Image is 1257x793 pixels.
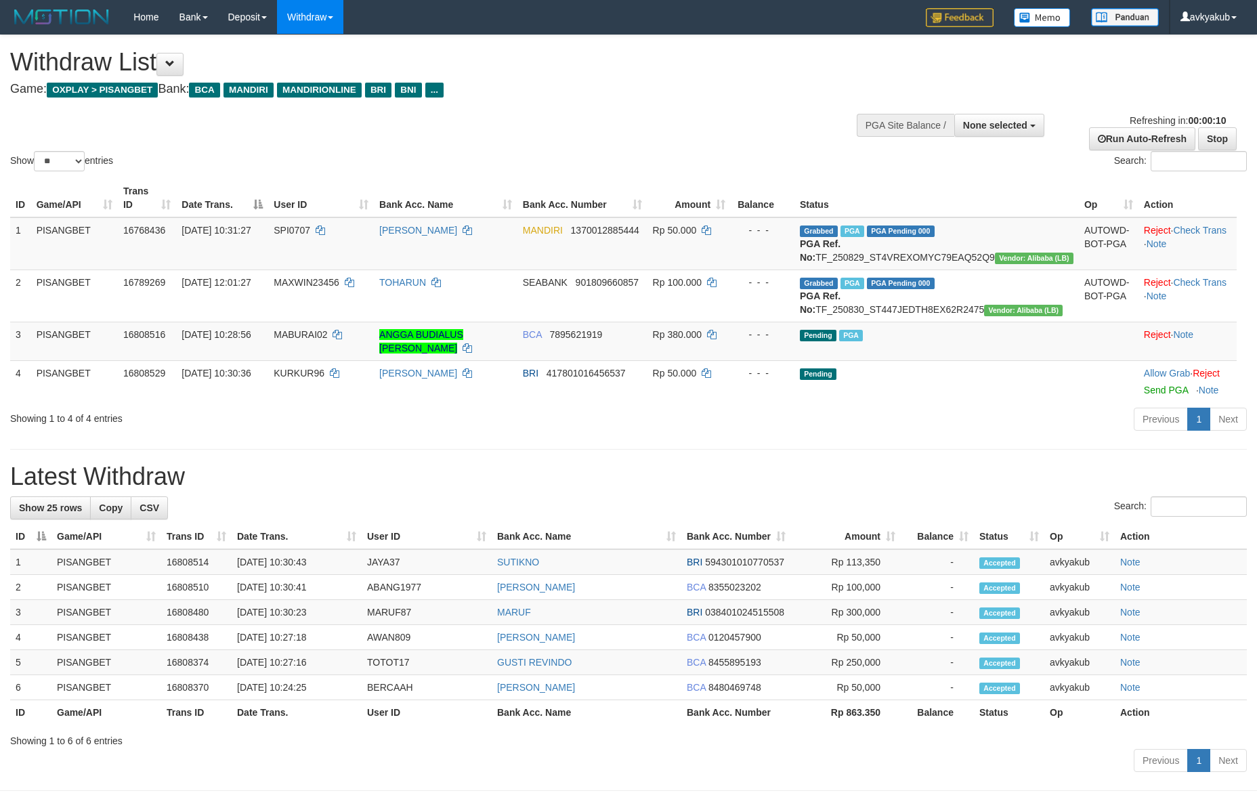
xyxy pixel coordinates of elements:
[800,226,838,237] span: Grabbed
[791,625,901,650] td: Rp 50,000
[362,700,492,725] th: User ID
[232,700,362,725] th: Date Trans.
[653,225,697,236] span: Rp 50.000
[901,700,974,725] th: Balance
[1138,322,1237,360] td: ·
[1173,329,1193,340] a: Note
[1120,582,1141,593] a: Note
[705,557,784,567] span: Copy 594301010770537 to clipboard
[857,114,954,137] div: PGA Site Balance /
[1079,217,1138,270] td: AUTOWD-BOT-PGA
[1188,115,1226,126] strong: 00:00:10
[362,600,492,625] td: MARUF87
[1138,179,1237,217] th: Action
[161,675,232,700] td: 16808370
[10,496,91,519] a: Show 25 rows
[1193,368,1220,379] a: Reject
[687,582,706,593] span: BCA
[791,600,901,625] td: Rp 300,000
[736,276,789,289] div: - - -
[51,524,161,549] th: Game/API: activate to sort column ascending
[362,575,492,600] td: ABANG1977
[10,49,824,76] h1: Withdraw List
[10,83,824,96] h4: Game: Bank:
[379,329,463,353] a: ANGGA BUDIALUS [PERSON_NAME]
[10,406,513,425] div: Showing 1 to 4 of 4 entries
[51,549,161,575] td: PISANGBET
[1089,127,1195,150] a: Run Auto-Refresh
[365,83,391,98] span: BRI
[687,557,702,567] span: BRI
[497,632,575,643] a: [PERSON_NAME]
[182,368,251,379] span: [DATE] 10:30:36
[954,114,1044,137] button: None selected
[800,278,838,289] span: Grabbed
[901,625,974,650] td: -
[1044,700,1115,725] th: Op
[274,225,310,236] span: SPI0707
[51,675,161,700] td: PISANGBET
[979,658,1020,669] span: Accepted
[708,632,761,643] span: Copy 0120457900 to clipboard
[791,675,901,700] td: Rp 50,000
[277,83,362,98] span: MANDIRIONLINE
[161,600,232,625] td: 16808480
[979,633,1020,644] span: Accepted
[995,253,1073,264] span: Vendor URL: https://dashboard.q2checkout.com/secure
[791,575,901,600] td: Rp 100,000
[1151,151,1247,171] input: Search:
[901,549,974,575] td: -
[979,683,1020,694] span: Accepted
[362,625,492,650] td: AWAN809
[131,496,168,519] a: CSV
[274,277,339,288] span: MAXWIN23456
[736,328,789,341] div: - - -
[51,600,161,625] td: PISANGBET
[31,270,118,322] td: PISANGBET
[31,360,118,402] td: PISANGBET
[517,179,647,217] th: Bank Acc. Number: activate to sort column ascending
[736,223,789,237] div: - - -
[51,575,161,600] td: PISANGBET
[223,83,274,98] span: MANDIRI
[31,322,118,360] td: PISANGBET
[1044,524,1115,549] th: Op: activate to sort column ascending
[274,368,324,379] span: KURKUR96
[708,582,761,593] span: Copy 8355023202 to clipboard
[867,278,935,289] span: PGA Pending
[10,217,31,270] td: 1
[19,502,82,513] span: Show 25 rows
[161,650,232,675] td: 16808374
[1130,115,1226,126] span: Refreshing in:
[274,329,327,340] span: MABURAI02
[395,83,421,98] span: BNI
[497,657,572,668] a: GUSTI REVINDO
[268,179,374,217] th: User ID: activate to sort column ascending
[47,83,158,98] span: OXPLAY > PISANGBET
[1115,700,1247,725] th: Action
[51,625,161,650] td: PISANGBET
[653,277,702,288] span: Rp 100.000
[161,625,232,650] td: 16808438
[523,225,563,236] span: MANDIRI
[1014,8,1071,27] img: Button%20Memo.svg
[523,277,568,288] span: SEABANK
[1044,600,1115,625] td: avkyakub
[979,557,1020,569] span: Accepted
[708,657,761,668] span: Copy 8455895193 to clipboard
[523,329,542,340] span: BCA
[901,675,974,700] td: -
[232,675,362,700] td: [DATE] 10:24:25
[10,179,31,217] th: ID
[1091,8,1159,26] img: panduan.png
[232,549,362,575] td: [DATE] 10:30:43
[189,83,219,98] span: BCA
[31,217,118,270] td: PISANGBET
[492,524,681,549] th: Bank Acc. Name: activate to sort column ascending
[161,549,232,575] td: 16808514
[1144,385,1188,395] a: Send PGA
[232,650,362,675] td: [DATE] 10:27:16
[974,524,1044,549] th: Status: activate to sort column ascending
[123,368,165,379] span: 16808529
[731,179,794,217] th: Balance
